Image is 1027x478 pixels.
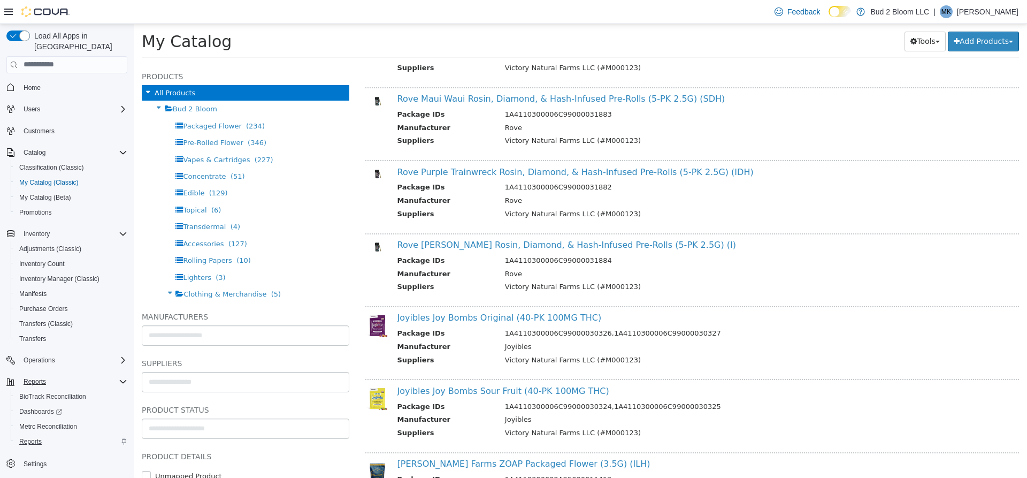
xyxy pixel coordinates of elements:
[15,287,127,300] span: Manifests
[15,332,50,345] a: Transfers
[50,266,133,274] span: Clothing & Merchandise
[870,5,929,18] p: Bud 2 Bloom LLC
[19,81,45,94] a: Home
[232,71,256,84] img: 150
[95,216,113,224] span: (127)
[75,165,94,173] span: (129)
[15,332,127,345] span: Transfers
[15,176,127,189] span: My Catalog (Classic)
[24,356,55,365] span: Operations
[19,146,127,159] span: Catalog
[19,245,81,253] span: Adjustments (Classic)
[103,232,117,240] span: (10)
[15,161,88,174] a: Classification (Classic)
[121,132,140,140] span: (227)
[49,148,92,156] span: Concentrate
[15,287,51,300] a: Manifests
[49,132,116,140] span: Vapes & Cartridges
[264,85,363,98] th: Package IDs
[15,191,127,204] span: My Catalog (Beta)
[2,456,132,471] button: Settings
[15,191,75,204] a: My Catalog (Beta)
[15,272,104,285] a: Inventory Manager (Classic)
[264,317,363,331] th: Manufacturer
[97,148,111,156] span: (51)
[363,111,862,125] td: Victory Natural Farms LLC (#M000123)
[49,115,109,123] span: Pre-Rolled Flower
[19,193,71,202] span: My Catalog (Beta)
[232,362,256,386] img: 150
[11,389,132,404] button: BioTrack Reconciliation
[264,143,620,153] a: Rove Purple Trainwreck Rosin, Diamond, & Hash-Infused Pre-Rolls (5-PK 2.5G) (IDH)
[8,286,216,299] h5: Manufacturers
[264,257,363,271] th: Suppliers
[787,6,820,17] span: Feedback
[19,354,59,367] button: Operations
[19,227,127,240] span: Inventory
[19,354,127,367] span: Operations
[771,7,812,27] button: Tools
[264,450,363,464] th: Package IDs
[49,98,108,106] span: Packaged Flower
[15,242,127,255] span: Adjustments (Classic)
[264,304,363,317] th: Package IDs
[24,105,40,113] span: Users
[264,390,363,404] th: Manufacturer
[19,447,88,458] label: Unmapped Product
[363,317,862,331] td: Joyibles
[82,249,91,257] span: (3)
[19,146,50,159] button: Catalog
[363,158,862,171] td: 1A4110300006C99000031882
[49,199,92,207] span: Transdermal
[2,374,132,389] button: Reports
[19,320,73,328] span: Transfers (Classic)
[264,216,602,226] a: Rove [PERSON_NAME] Rosin, Diamond, & Hash-Infused Pre-Rolls (5-PK 2.5G) (I)
[11,301,132,316] button: Purchase Orders
[19,407,62,416] span: Dashboards
[15,390,127,403] span: BioTrack Reconciliation
[15,176,83,189] a: My Catalog (Classic)
[11,316,132,331] button: Transfers (Classic)
[2,80,132,95] button: Home
[814,7,885,27] button: Add Products
[264,245,363,258] th: Manufacturer
[363,85,862,98] td: 1A4110300006C99000031883
[264,70,592,80] a: Rove Maui Waui Rosin, Diamond, & Hash-Infused Pre-Rolls (5-PK 2.5G) (SDH)
[264,362,476,372] a: Joyibles Joy Bombs Sour Fruit (40-PK 100MG THC)
[363,98,862,112] td: Rove
[11,241,132,256] button: Adjustments (Classic)
[15,206,56,219] a: Promotions
[15,242,86,255] a: Adjustments (Classic)
[15,257,127,270] span: Inventory Count
[30,31,127,52] span: Load All Apps in [GEOGRAPHIC_DATA]
[19,437,42,446] span: Reports
[19,458,51,471] a: Settings
[829,6,851,17] input: Dark Mode
[941,5,951,18] span: MK
[2,102,132,117] button: Users
[11,404,132,419] a: Dashboards
[19,290,47,298] span: Manifests
[363,245,862,258] td: Rove
[19,422,77,431] span: Metrc Reconciliation
[19,81,127,94] span: Home
[232,216,256,230] img: 150
[49,182,73,190] span: Topical
[15,405,66,418] a: Dashboards
[264,231,363,245] th: Package IDs
[15,420,81,433] a: Metrc Reconciliation
[97,199,106,207] span: (4)
[264,185,363,198] th: Suppliers
[49,165,71,173] span: Edible
[8,426,216,439] h5: Product Details
[19,163,84,172] span: Classification (Classic)
[264,98,363,112] th: Manufacturer
[19,275,99,283] span: Inventory Manager (Classic)
[8,380,216,392] h5: Product Status
[24,84,41,92] span: Home
[15,161,127,174] span: Classification (Classic)
[363,377,862,391] td: 1A4110300006C99000030324,1A4110300006C99000030325
[264,377,363,391] th: Package IDs
[363,304,862,317] td: 1A4110300006C99000030326,1A4110300006C99000030327
[19,103,44,116] button: Users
